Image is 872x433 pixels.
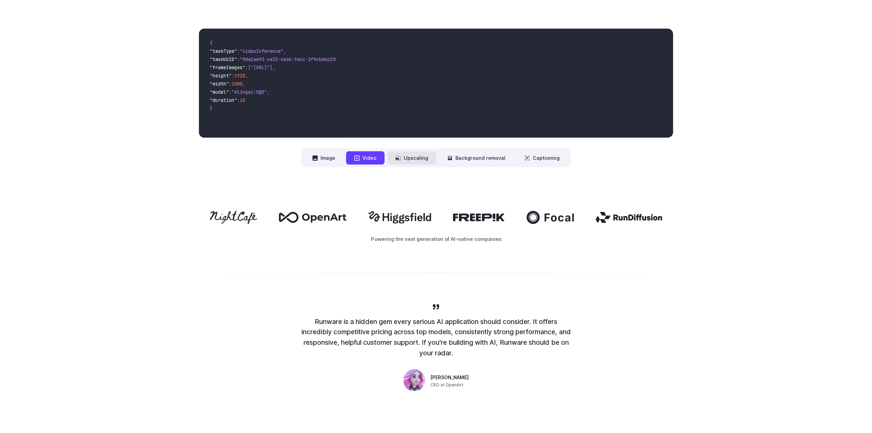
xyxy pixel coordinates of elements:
span: 1920 [234,73,245,79]
span: , [267,89,270,95]
span: "klingai:5@3" [232,89,267,95]
span: "duration" [210,97,237,103]
button: Captioning [516,151,568,165]
span: , [272,64,275,71]
span: "width" [210,81,229,87]
span: [ [248,64,251,71]
span: "height" [210,73,232,79]
span: : [237,48,240,54]
span: "frameImages" [210,64,245,71]
span: : [237,56,240,62]
span: : [229,89,232,95]
span: [PERSON_NAME] [431,374,469,382]
span: , [283,48,286,54]
span: 1080 [232,81,243,87]
p: Powering the next generation of AI-native companies [199,235,673,243]
p: Runware is a hidden gem every serious AI application should consider. It offers incredibly compet... [300,316,572,358]
span: , [245,73,248,79]
button: Upscaling [387,151,436,165]
img: Person [403,369,425,391]
span: : [237,97,240,103]
span: : [232,73,234,79]
span: "videoInference" [240,48,283,54]
button: Image [304,151,343,165]
span: ] [270,64,272,71]
button: Background removal [439,151,514,165]
span: "taskType" [210,48,237,54]
span: : [245,64,248,71]
span: "[URL]" [251,64,270,71]
span: , [243,81,245,87]
span: : [229,81,232,87]
span: CEO at OpenArt [431,382,463,388]
span: "taskUUID" [210,56,237,62]
span: { [210,40,213,46]
span: } [210,105,213,111]
span: "model" [210,89,229,95]
button: Video [346,151,385,165]
span: "9da2ae93-4a32-4e6b-9a6c-2f9cbeb62301" [240,56,343,62]
span: 10 [240,97,245,103]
